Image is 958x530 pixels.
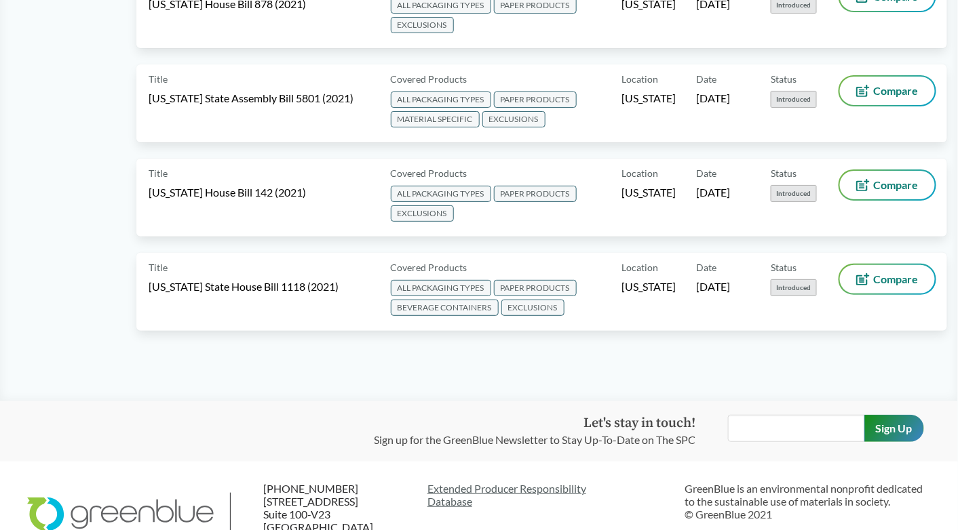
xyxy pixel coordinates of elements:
p: GreenBlue is an environmental nonprofit dedicated to the sustainable use of materials in society.... [685,482,931,521]
span: [DATE] [696,185,730,200]
span: EXCLUSIONS [501,300,564,316]
span: ALL PACKAGING TYPES [391,91,491,108]
span: Location [621,72,658,86]
span: Title [149,166,168,180]
span: Status [771,72,797,86]
span: PAPER PRODUCTS [494,91,577,108]
span: [US_STATE] [621,279,676,294]
span: Location [621,260,658,274]
span: Date [696,260,716,274]
span: Status [771,260,797,274]
span: Introduced [771,91,817,108]
span: [US_STATE] State House Bill 1118 (2021) [149,279,339,294]
span: EXCLUSIONS [391,205,454,222]
button: Compare [840,265,935,293]
span: MATERIAL SPECIFIC [391,111,480,127]
strong: Let's stay in touch! [583,415,695,432]
span: Covered Products [391,260,467,274]
span: EXCLUSIONS [391,17,454,33]
span: PAPER PRODUCTS [494,186,577,202]
button: Compare [840,171,935,199]
span: Compare [874,180,919,190]
span: [DATE] [696,91,730,106]
span: [US_STATE] House Bill 142 (2021) [149,185,306,200]
span: [US_STATE] [621,91,676,106]
span: PAPER PRODUCTS [494,280,577,296]
input: Sign Up [864,415,924,442]
span: [US_STATE] State Assembly Bill 5801 (2021) [149,91,353,106]
p: Sign up for the GreenBlue Newsletter to Stay Up-To-Date on The SPC [374,432,695,448]
span: Introduced [771,185,817,202]
span: ALL PACKAGING TYPES [391,186,491,202]
span: Compare [874,85,919,96]
span: Introduced [771,279,817,296]
span: Title [149,72,168,86]
span: Location [621,166,658,180]
span: Covered Products [391,166,467,180]
span: Title [149,260,168,274]
a: Extended Producer ResponsibilityDatabase [427,482,674,508]
span: Status [771,166,797,180]
span: ALL PACKAGING TYPES [391,280,491,296]
button: Compare [840,77,935,105]
span: Date [696,72,716,86]
span: Date [696,166,716,180]
span: [US_STATE] [621,185,676,200]
span: BEVERAGE CONTAINERS [391,300,499,316]
span: Compare [874,274,919,285]
span: Covered Products [391,72,467,86]
span: [DATE] [696,279,730,294]
span: EXCLUSIONS [482,111,545,127]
